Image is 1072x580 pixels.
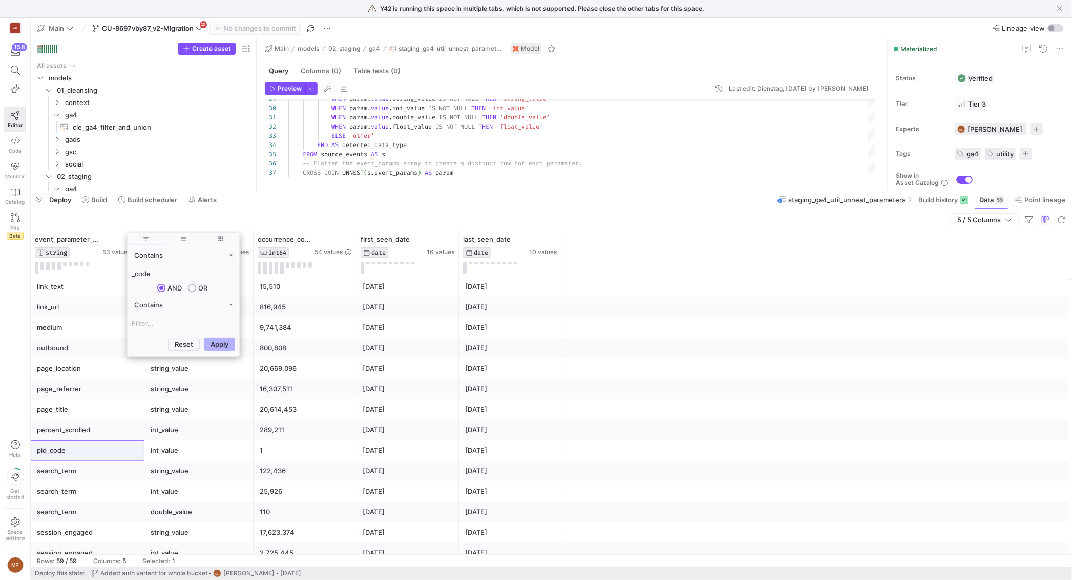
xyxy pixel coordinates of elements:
[57,171,250,182] span: 02_staging
[958,74,993,82] span: Verified
[349,122,367,131] span: param
[955,72,995,85] button: VerifiedVerified
[324,169,339,177] span: JOIN
[35,121,252,133] a: cle_ga4_filter_and_union​​​​​​​​​​
[260,502,350,522] div: 110
[151,400,247,420] div: string_value
[178,43,236,55] button: Create asset
[979,196,994,204] span: Data
[896,172,939,187] span: Show in Asset Catalog
[465,379,555,399] div: [DATE]
[122,557,126,565] div: 5
[465,318,555,338] div: [DATE]
[464,113,478,121] span: NULL
[363,297,453,317] div: [DATE]
[4,43,26,61] button: 158
[363,461,453,481] div: [DATE]
[363,318,453,338] div: [DATE]
[465,461,555,481] div: [DATE]
[975,191,1008,209] button: Data59
[4,132,26,158] a: Code
[789,196,906,204] span: staging_ga4_util_unnest_parameters
[425,169,432,177] span: AS
[367,122,371,131] span: .
[4,554,26,576] button: ME
[331,68,341,74] span: (0)
[37,359,138,379] div: page_location
[260,359,350,379] div: 20,669,096
[389,122,392,131] span: .
[417,169,421,177] span: )
[966,150,979,158] span: ga4
[896,75,947,82] span: Status
[6,199,25,205] span: Catalog
[389,113,392,121] span: .
[265,150,276,159] div: 35
[955,97,989,111] button: Tier 3 - RegularTier 3
[471,104,486,112] span: THEN
[363,420,453,440] div: [DATE]
[65,109,250,121] span: ga4
[114,191,182,209] button: Build scheduler
[321,150,367,158] span: source_events
[65,183,250,195] span: ga4
[367,104,371,112] span: .
[134,251,225,259] div: Contains
[4,183,26,209] a: Catalog
[132,317,235,329] input: Filter Value
[269,68,288,74] span: Query
[35,109,252,121] div: Press SPACE to select this row.
[428,104,435,112] span: IS
[165,233,202,245] span: general
[127,233,240,357] div: Column Menu
[296,43,322,55] button: models
[77,191,112,209] button: Build
[349,104,367,112] span: param
[37,400,138,420] div: page_title
[387,43,505,55] button: staging_ga4_util_unnest_parameters
[371,249,386,256] span: DATE
[265,103,276,113] div: 30
[374,169,417,177] span: event_params
[478,122,493,131] span: THEN
[435,122,443,131] span: IS
[342,141,407,149] span: detected_data_type
[35,121,252,133] div: Press SPACE to select this row.
[331,141,339,149] span: AS
[168,338,200,351] button: Reset
[268,249,286,256] span: INT64
[151,379,247,399] div: string_value
[363,338,453,358] div: [DATE]
[151,441,247,461] div: int_value
[4,436,26,462] button: Help
[4,513,26,546] a: Spacesettings
[142,557,170,565] div: Selected:
[100,570,207,577] span: Added auth variant for whole bucket
[35,182,252,195] div: Press SPACE to select this row.
[968,125,1022,133] span: [PERSON_NAME]
[128,196,177,204] span: Build scheduler
[65,97,250,109] span: context
[151,482,247,502] div: int_value
[192,45,231,52] span: Create asset
[37,338,138,358] div: outbound
[453,104,468,112] span: NULL
[521,45,539,52] span: Model
[37,318,138,338] div: medium
[4,464,26,504] button: Getstarted
[49,196,71,204] span: Deploy
[134,301,225,309] div: Contains
[37,379,138,399] div: page_referrer
[4,19,26,37] a: AB
[6,173,25,179] span: Monitor
[151,523,247,543] div: string_value
[896,100,947,108] span: Tier
[371,122,389,131] span: value
[260,461,350,481] div: 122,436
[198,284,207,292] div: OR
[957,216,1005,224] span: 5 / 5 Columns
[65,134,250,146] span: gads
[260,297,350,317] div: 816,945
[465,420,555,440] div: [DATE]
[450,113,460,121] span: NOT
